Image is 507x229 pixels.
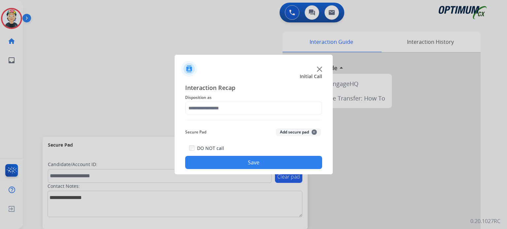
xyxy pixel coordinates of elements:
span: Disposition as [185,94,322,101]
button: Save [185,156,322,169]
img: contactIcon [181,61,197,77]
span: Secure Pad [185,128,206,136]
label: DO NOT call [197,145,224,152]
p: 0.20.1027RC [470,217,500,225]
span: + [312,129,317,135]
span: Interaction Recap [185,83,322,94]
span: Initial Call [300,73,322,80]
button: Add secure pad+ [276,128,321,136]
